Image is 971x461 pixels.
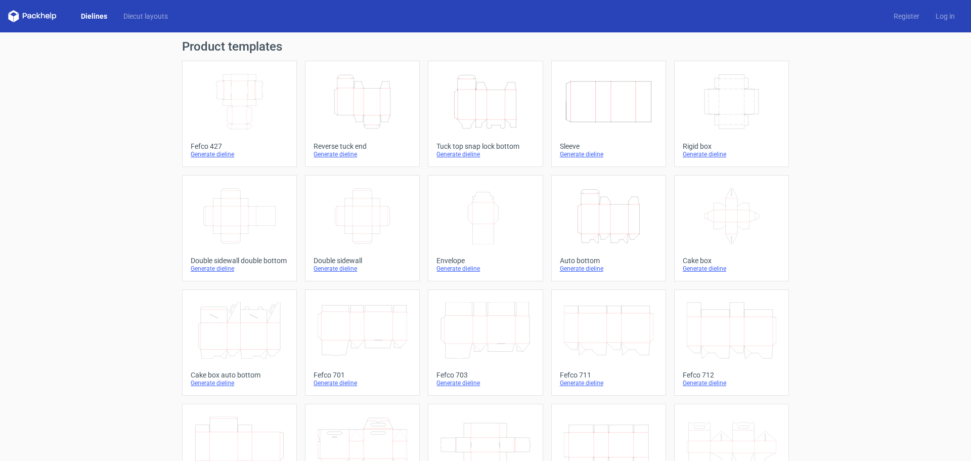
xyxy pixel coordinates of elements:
[305,61,420,167] a: Reverse tuck endGenerate dieline
[428,61,543,167] a: Tuck top snap lock bottomGenerate dieline
[560,150,657,158] div: Generate dieline
[928,11,963,21] a: Log in
[182,61,297,167] a: Fefco 427Generate dieline
[305,175,420,281] a: Double sidewallGenerate dieline
[191,150,288,158] div: Generate dieline
[436,142,534,150] div: Tuck top snap lock bottom
[560,371,657,379] div: Fefco 711
[191,142,288,150] div: Fefco 427
[551,175,666,281] a: Auto bottomGenerate dieline
[314,379,411,387] div: Generate dieline
[551,289,666,396] a: Fefco 711Generate dieline
[560,265,657,273] div: Generate dieline
[683,257,780,265] div: Cake box
[436,265,534,273] div: Generate dieline
[683,379,780,387] div: Generate dieline
[674,289,789,396] a: Fefco 712Generate dieline
[436,257,534,265] div: Envelope
[683,371,780,379] div: Fefco 712
[314,371,411,379] div: Fefco 701
[305,289,420,396] a: Fefco 701Generate dieline
[314,265,411,273] div: Generate dieline
[683,265,780,273] div: Generate dieline
[182,289,297,396] a: Cake box auto bottomGenerate dieline
[191,371,288,379] div: Cake box auto bottom
[683,150,780,158] div: Generate dieline
[551,61,666,167] a: SleeveGenerate dieline
[436,150,534,158] div: Generate dieline
[436,371,534,379] div: Fefco 703
[314,150,411,158] div: Generate dieline
[191,265,288,273] div: Generate dieline
[191,379,288,387] div: Generate dieline
[560,257,657,265] div: Auto bottom
[674,61,789,167] a: Rigid boxGenerate dieline
[560,142,657,150] div: Sleeve
[73,11,115,21] a: Dielines
[436,379,534,387] div: Generate dieline
[182,40,789,53] h1: Product templates
[886,11,928,21] a: Register
[314,257,411,265] div: Double sidewall
[683,142,780,150] div: Rigid box
[115,11,176,21] a: Diecut layouts
[560,379,657,387] div: Generate dieline
[428,175,543,281] a: EnvelopeGenerate dieline
[314,142,411,150] div: Reverse tuck end
[674,175,789,281] a: Cake boxGenerate dieline
[428,289,543,396] a: Fefco 703Generate dieline
[182,175,297,281] a: Double sidewall double bottomGenerate dieline
[191,257,288,265] div: Double sidewall double bottom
